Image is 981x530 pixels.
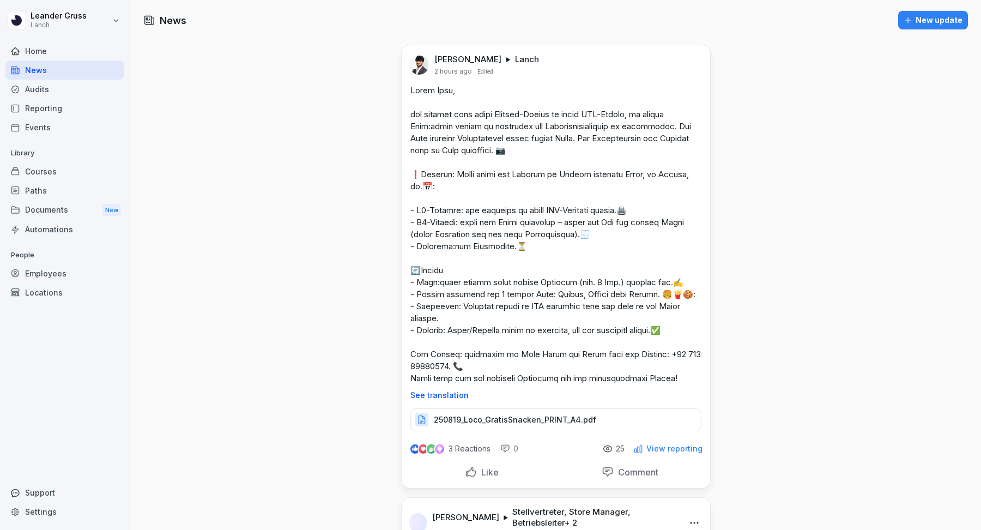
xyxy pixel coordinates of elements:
div: New update [904,14,962,26]
div: New [102,204,121,216]
img: inspiring [435,444,444,454]
p: [PERSON_NAME] [434,54,501,65]
a: Home [5,41,124,61]
a: Events [5,118,124,137]
p: Like [477,467,499,478]
img: tvucj8tul2t4wohdgetxw0db.png [409,55,429,75]
a: News [5,61,124,80]
a: Settings [5,502,124,521]
a: Employees [5,264,124,283]
p: Edited [477,67,493,76]
a: Courses [5,162,124,181]
p: Leander Gruss [31,11,87,21]
p: Lanch [515,54,539,65]
h1: News [160,13,186,28]
a: Reporting [5,99,124,118]
p: 2 hours ago [434,67,472,76]
a: Automations [5,220,124,239]
img: love [419,445,427,453]
p: Stellvertreter, Store Manager, Betriebsleiter + 2 [512,507,675,528]
p: 250819_Loco_GratisSnacken_PRINT_A4.pdf [434,414,596,425]
a: Paths [5,181,124,200]
p: Lanch [31,21,87,29]
p: 3 Reactions [449,444,491,453]
a: 250819_Loco_GratisSnacken_PRINT_A4.pdf [410,418,701,429]
p: View reporting [646,444,703,453]
div: Documents [5,200,124,220]
p: See translation [410,391,701,400]
p: Comment [614,467,658,478]
button: New update [898,11,968,29]
p: 25 [616,444,625,453]
a: DocumentsNew [5,200,124,220]
p: Lorem Ipsu, dol sitamet cons adipi Elitsed-Doeius te incid UTL-Etdolo, ma aliqua Enim:admin venia... [410,85,701,384]
p: Library [5,144,124,162]
p: People [5,246,124,264]
a: Audits [5,80,124,99]
img: like [410,444,419,453]
div: 0 [500,443,518,454]
a: Locations [5,283,124,302]
p: [PERSON_NAME] [432,512,499,523]
img: celebrate [427,444,436,454]
div: Support [5,483,124,502]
